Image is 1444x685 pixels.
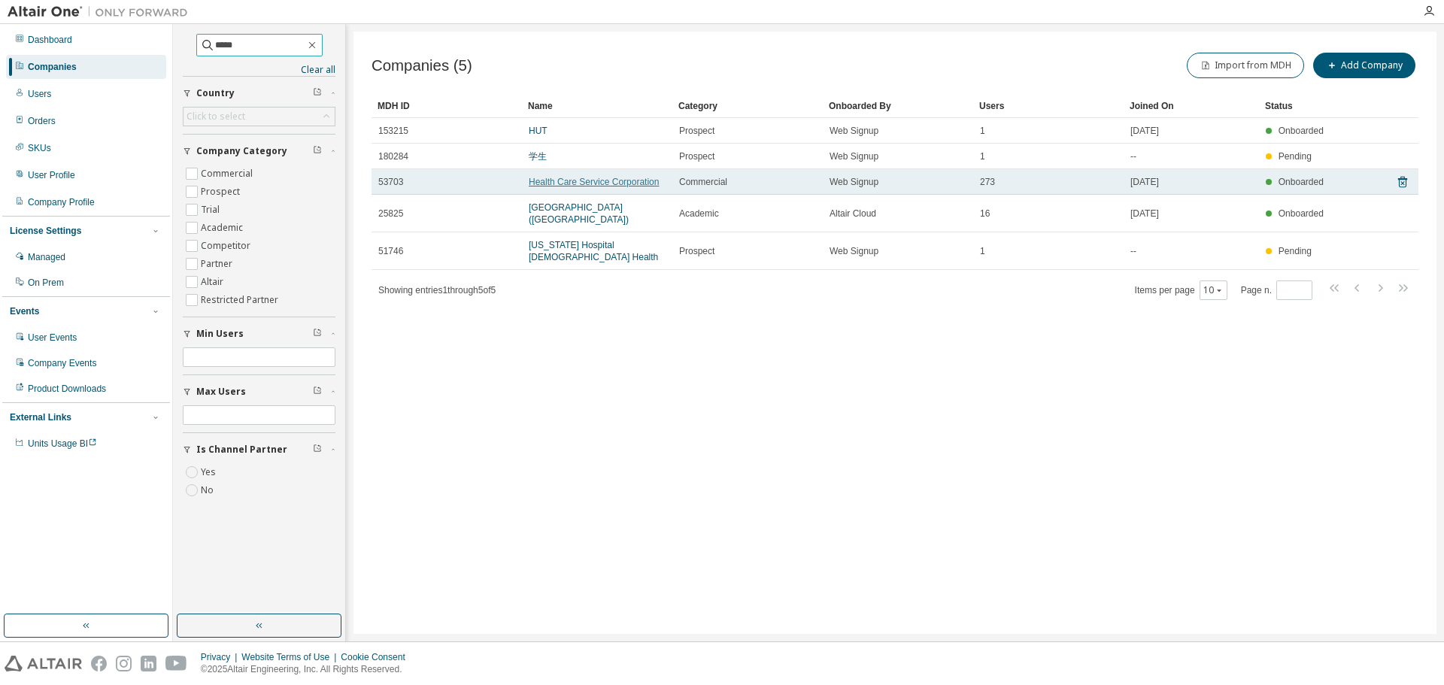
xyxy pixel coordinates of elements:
[116,656,132,671] img: instagram.svg
[529,202,629,225] a: [GEOGRAPHIC_DATA] ([GEOGRAPHIC_DATA])
[830,208,876,220] span: Altair Cloud
[679,176,727,188] span: Commercial
[10,225,81,237] div: License Settings
[201,237,253,255] label: Competitor
[529,177,659,187] a: Health Care Service Corporation
[201,201,223,219] label: Trial
[5,656,82,671] img: altair_logo.svg
[1130,245,1136,257] span: --
[830,245,878,257] span: Web Signup
[372,57,472,74] span: Companies (5)
[980,208,990,220] span: 16
[1130,125,1159,137] span: [DATE]
[28,332,77,344] div: User Events
[28,438,97,449] span: Units Usage BI
[1130,150,1136,162] span: --
[183,77,335,110] button: Country
[165,656,187,671] img: youtube.svg
[1279,177,1324,187] span: Onboarded
[1279,208,1324,219] span: Onboarded
[1279,246,1312,256] span: Pending
[679,150,714,162] span: Prospect
[201,255,235,273] label: Partner
[28,169,75,181] div: User Profile
[830,125,878,137] span: Web Signup
[1187,53,1304,78] button: Import from MDH
[679,208,719,220] span: Academic
[1135,280,1227,300] span: Items per page
[201,481,217,499] label: No
[201,219,246,237] label: Academic
[28,34,72,46] div: Dashboard
[201,165,256,183] label: Commercial
[201,463,219,481] label: Yes
[28,277,64,289] div: On Prem
[980,176,995,188] span: 273
[378,245,403,257] span: 51746
[378,208,403,220] span: 25825
[196,328,244,340] span: Min Users
[187,111,245,123] div: Click to select
[183,135,335,168] button: Company Category
[378,150,408,162] span: 180284
[679,125,714,137] span: Prospect
[378,176,403,188] span: 53703
[1313,53,1415,78] button: Add Company
[196,87,235,99] span: Country
[529,240,658,262] a: [US_STATE] Hospital [DEMOGRAPHIC_DATA] Health
[1279,151,1312,162] span: Pending
[28,88,51,100] div: Users
[830,150,878,162] span: Web Signup
[829,94,967,118] div: Onboarded By
[196,444,287,456] span: Is Channel Partner
[313,145,322,157] span: Clear filter
[313,444,322,456] span: Clear filter
[378,285,496,296] span: Showing entries 1 through 5 of 5
[184,108,335,126] div: Click to select
[980,150,985,162] span: 1
[10,305,39,317] div: Events
[201,651,241,663] div: Privacy
[980,245,985,257] span: 1
[313,328,322,340] span: Clear filter
[241,651,341,663] div: Website Terms of Use
[979,94,1118,118] div: Users
[1203,284,1224,296] button: 10
[183,64,335,76] a: Clear all
[183,317,335,350] button: Min Users
[679,245,714,257] span: Prospect
[1279,126,1324,136] span: Onboarded
[10,411,71,423] div: External Links
[28,383,106,395] div: Product Downloads
[313,87,322,99] span: Clear filter
[341,651,414,663] div: Cookie Consent
[28,115,56,127] div: Orders
[141,656,156,671] img: linkedin.svg
[528,94,666,118] div: Name
[201,291,281,309] label: Restricted Partner
[378,125,408,137] span: 153215
[201,183,243,201] label: Prospect
[183,375,335,408] button: Max Users
[529,126,548,136] a: HUT
[1130,94,1253,118] div: Joined On
[529,151,547,162] a: 学生
[28,61,77,73] div: Companies
[1241,280,1312,300] span: Page n.
[28,357,96,369] div: Company Events
[28,142,51,154] div: SKUs
[196,386,246,398] span: Max Users
[28,196,95,208] div: Company Profile
[91,656,107,671] img: facebook.svg
[1130,208,1159,220] span: [DATE]
[678,94,817,118] div: Category
[980,125,985,137] span: 1
[378,94,516,118] div: MDH ID
[830,176,878,188] span: Web Signup
[201,663,414,676] p: © 2025 Altair Engineering, Inc. All Rights Reserved.
[1130,176,1159,188] span: [DATE]
[28,251,65,263] div: Managed
[1265,94,1328,118] div: Status
[201,273,226,291] label: Altair
[313,386,322,398] span: Clear filter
